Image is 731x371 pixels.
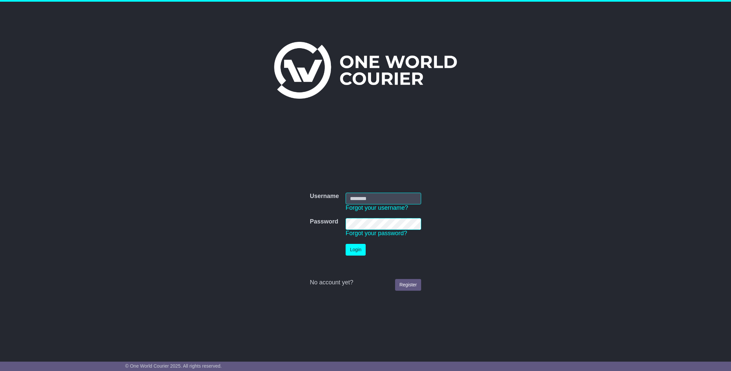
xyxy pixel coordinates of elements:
[346,244,366,256] button: Login
[395,279,421,291] a: Register
[125,363,222,369] span: © One World Courier 2025. All rights reserved.
[274,42,457,99] img: One World
[310,279,421,286] div: No account yet?
[310,193,339,200] label: Username
[346,204,408,211] a: Forgot your username?
[310,218,338,225] label: Password
[346,230,407,237] a: Forgot your password?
